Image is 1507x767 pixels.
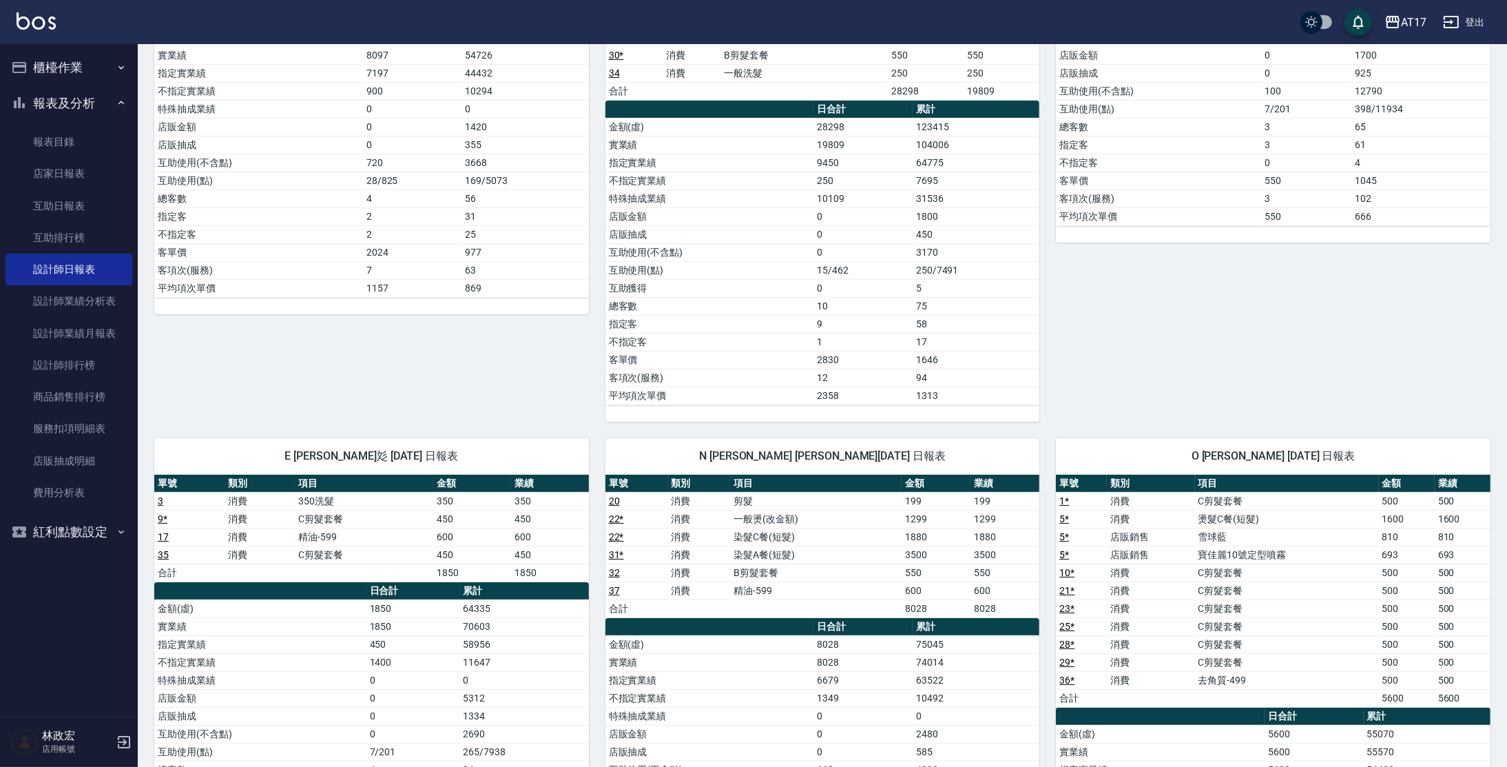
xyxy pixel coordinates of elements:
[813,635,912,653] td: 8028
[363,154,461,172] td: 720
[1351,190,1490,207] td: 102
[1351,118,1490,136] td: 65
[1379,528,1435,546] td: 810
[1195,492,1379,510] td: C剪髮套餐
[363,46,461,64] td: 8097
[1107,492,1195,510] td: 消費
[902,546,970,564] td: 3500
[1107,600,1195,617] td: 消費
[1107,528,1195,546] td: 店販銷售
[668,492,731,510] td: 消費
[1261,46,1351,64] td: 0
[970,492,1039,510] td: 199
[1107,564,1195,582] td: 消費
[1435,528,1490,546] td: 810
[154,46,363,64] td: 實業績
[17,12,56,30] img: Logo
[1351,172,1490,190] td: 1045
[461,207,588,225] td: 31
[363,136,461,154] td: 0
[1195,528,1379,546] td: 雪球藍
[6,349,132,381] a: 設計師排行榜
[609,567,620,578] a: 32
[154,279,363,297] td: 平均項次單價
[1401,14,1426,31] div: AT17
[1056,475,1490,708] table: a dense table
[1261,136,1351,154] td: 3
[913,315,1039,333] td: 58
[970,510,1039,528] td: 1299
[1379,635,1435,653] td: 500
[42,729,112,743] h5: 林政宏
[154,564,225,582] td: 合計
[1056,207,1261,225] td: 平均項次單價
[913,172,1039,190] td: 7695
[295,510,433,528] td: C剪髮套餐
[1435,492,1490,510] td: 500
[6,222,132,254] a: 互助排行榜
[154,118,363,136] td: 店販金額
[813,261,912,279] td: 15/462
[888,64,964,82] td: 250
[461,190,588,207] td: 56
[154,100,363,118] td: 特殊抽成業績
[154,154,363,172] td: 互助使用(不含點)
[813,154,912,172] td: 9450
[1379,546,1435,564] td: 693
[1056,118,1261,136] td: 總客數
[433,510,511,528] td: 450
[622,449,1023,463] span: N [PERSON_NAME] [PERSON_NAME][DATE] 日報表
[902,600,970,617] td: 8028
[813,333,912,351] td: 1
[1435,600,1490,617] td: 500
[6,285,132,317] a: 設計師業績分析表
[154,617,366,635] td: 實業績
[902,492,970,510] td: 199
[813,618,912,636] th: 日合計
[154,82,363,100] td: 不指定實業績
[1195,475,1379,493] th: 項目
[605,333,814,351] td: 不指定客
[154,64,363,82] td: 指定實業績
[366,600,460,617] td: 1850
[813,653,912,671] td: 8028
[1056,82,1261,100] td: 互助使用(不含點)
[668,564,731,582] td: 消費
[605,261,814,279] td: 互助使用(點)
[964,82,1039,100] td: 19809
[913,369,1039,387] td: 94
[1261,154,1351,172] td: 0
[1195,635,1379,653] td: C剪髮套餐
[605,387,814,405] td: 平均項次單價
[171,449,572,463] span: E [PERSON_NAME]彣 [DATE] 日報表
[913,190,1039,207] td: 31536
[813,243,912,261] td: 0
[888,82,964,100] td: 28298
[1261,172,1351,190] td: 550
[605,475,1040,618] table: a dense table
[1261,190,1351,207] td: 3
[609,585,620,596] a: 37
[605,600,668,617] td: 合計
[6,126,132,158] a: 報表目錄
[1351,100,1490,118] td: 398/11934
[605,369,814,387] td: 客項次(服務)
[6,477,132,509] a: 費用分析表
[605,297,814,315] td: 總客數
[154,243,363,261] td: 客單價
[1435,582,1490,600] td: 500
[730,546,901,564] td: 染髮A餐(短髮)
[154,11,589,298] table: a dense table
[363,279,461,297] td: 1157
[605,172,814,190] td: 不指定實業績
[913,136,1039,154] td: 104006
[1379,600,1435,617] td: 500
[1056,136,1261,154] td: 指定客
[913,297,1039,315] td: 75
[1261,64,1351,82] td: 0
[913,243,1039,261] td: 3170
[1195,582,1379,600] td: C剪髮套餐
[158,495,163,507] a: 3
[1056,475,1107,493] th: 單號
[1379,582,1435,600] td: 500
